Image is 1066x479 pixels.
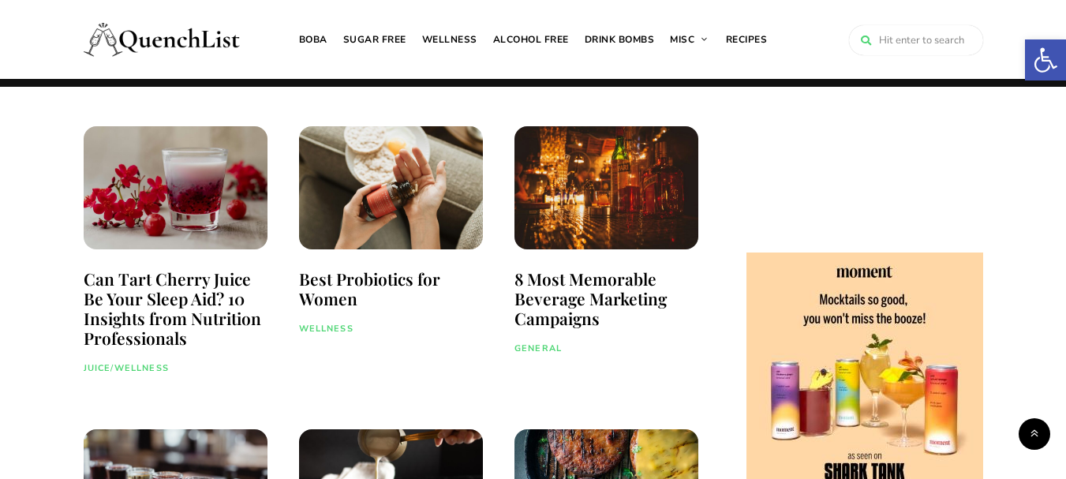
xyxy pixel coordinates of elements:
[84,268,261,350] a: Can Tart Cherry Juice Be Your Sleep Aid? 10 Insights from Nutrition Professionals
[84,8,241,71] img: Quench List
[299,268,440,309] a: Best Probiotics for Women
[84,361,111,376] a: Juice
[514,342,562,356] a: General
[514,268,667,329] a: 8 Most Memorable Beverage Marketing Campaigns
[299,322,353,336] a: Wellness
[114,361,169,376] a: Wellness
[849,25,983,55] input: Hit enter to search
[84,361,169,376] div: /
